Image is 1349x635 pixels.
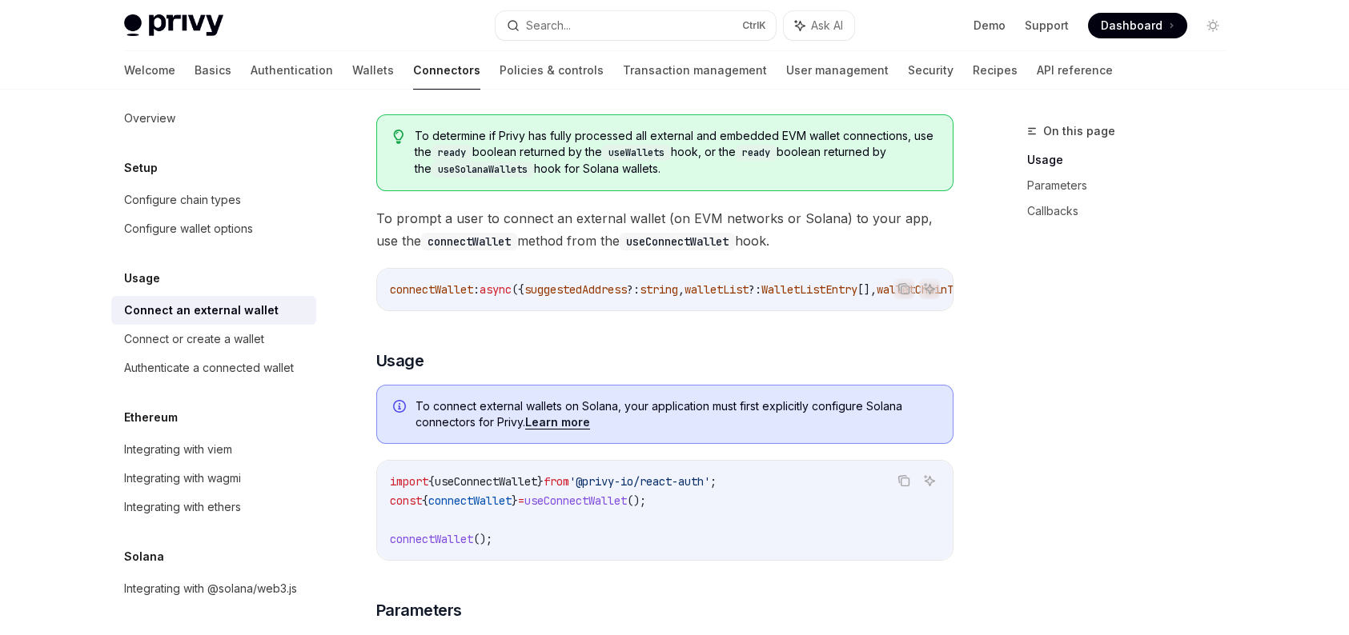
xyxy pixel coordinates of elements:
[919,470,940,491] button: Ask AI
[352,51,394,90] a: Wallets
[526,16,571,35] div: Search...
[432,145,472,161] code: ready
[1101,18,1162,34] span: Dashboard
[435,474,537,489] span: useConnectWallet
[111,464,316,493] a: Integrating with wagmi
[627,493,646,508] span: ();
[786,51,889,90] a: User management
[124,469,241,488] div: Integrating with wagmi
[124,269,160,288] h5: Usage
[1037,51,1113,90] a: API reference
[512,493,518,508] span: }
[544,474,569,489] span: from
[473,282,480,297] span: :
[390,493,422,508] span: const
[678,282,685,297] span: ,
[742,19,766,32] span: Ctrl K
[685,282,749,297] span: walletList
[973,51,1018,90] a: Recipes
[857,282,877,297] span: [],
[893,470,914,491] button: Copy the contents from the code block
[525,415,590,429] a: Learn more
[390,532,473,546] span: connectWallet
[496,11,776,40] button: Search...CtrlK
[111,325,316,353] a: Connect or create a wallet
[124,547,164,566] h5: Solana
[251,51,333,90] a: Authentication
[428,474,435,489] span: {
[620,233,735,250] code: useConnectWallet
[111,104,316,133] a: Overview
[749,282,761,297] span: ?:
[124,440,232,459] div: Integrating with viem
[413,51,480,90] a: Connectors
[390,474,428,489] span: import
[376,349,424,372] span: Usage
[124,109,175,128] div: Overview
[124,329,264,349] div: Connect or create a wallet
[893,278,914,299] button: Copy the contents from the code block
[195,51,231,90] a: Basics
[512,282,524,297] span: ({
[1027,147,1239,173] a: Usage
[640,282,678,297] span: string
[908,51,954,90] a: Security
[124,497,241,517] div: Integrating with ethers
[537,474,544,489] span: }
[569,474,710,489] span: '@privy-io/react-auth'
[500,51,604,90] a: Policies & controls
[111,296,316,325] a: Connect an external wallet
[111,214,316,243] a: Configure wallet options
[974,18,1006,34] a: Demo
[473,532,492,546] span: ();
[710,474,717,489] span: ;
[376,207,954,252] span: To prompt a user to connect an external wallet (on EVM networks or Solana) to your app, use the m...
[421,233,517,250] code: connectWallet
[124,14,223,37] img: light logo
[761,282,857,297] span: WalletListEntry
[393,130,404,144] svg: Tip
[784,11,854,40] button: Ask AI
[1043,122,1115,141] span: On this page
[124,358,294,377] div: Authenticate a connected wallet
[623,51,767,90] a: Transaction management
[124,579,297,598] div: Integrating with @solana/web3.js
[428,493,512,508] span: connectWallet
[1088,13,1187,38] a: Dashboard
[480,282,512,297] span: async
[124,51,175,90] a: Welcome
[602,145,671,161] code: useWallets
[111,186,316,214] a: Configure chain types
[524,493,627,508] span: useConnectWallet
[393,400,409,416] svg: Info
[1027,198,1239,224] a: Callbacks
[124,190,241,210] div: Configure chain types
[811,18,843,34] span: Ask AI
[415,128,936,178] span: To determine if Privy has fully processed all external and embedded EVM wallet connections, use t...
[111,493,316,521] a: Integrating with ethers
[736,145,777,161] code: ready
[124,408,178,427] h5: Ethereum
[1200,13,1226,38] button: Toggle dark mode
[1025,18,1069,34] a: Support
[124,158,158,178] h5: Setup
[627,282,640,297] span: ?:
[111,435,316,464] a: Integrating with viem
[376,599,462,621] span: Parameters
[518,493,524,508] span: =
[111,353,316,382] a: Authenticate a connected wallet
[422,493,428,508] span: {
[124,219,253,238] div: Configure wallet options
[877,282,973,297] span: walletChainType
[390,282,473,297] span: connectWallet
[1027,173,1239,198] a: Parameters
[524,282,627,297] span: suggestedAddress
[432,162,534,178] code: useSolanaWallets
[111,574,316,603] a: Integrating with @solana/web3.js
[919,278,940,299] button: Ask AI
[416,398,937,430] span: To connect external wallets on Solana, your application must first explicitly configure Solana co...
[124,301,279,320] div: Connect an external wallet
